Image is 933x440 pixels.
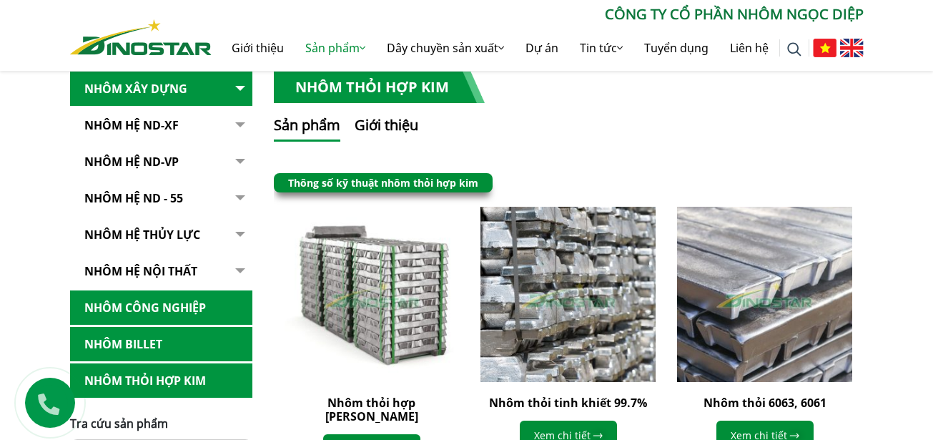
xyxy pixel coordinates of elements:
h1: Nhôm Thỏi hợp kim [274,72,485,103]
a: Tuyển dụng [633,25,719,71]
a: Liên hệ [719,25,779,71]
a: Nhôm thỏi 6063, 6061 [704,395,826,411]
a: Nhôm thỏi hợp [PERSON_NAME] [325,395,418,424]
img: Nhôm thỏi 6063, 6061 [677,207,852,382]
img: Nhôm Dinostar [70,19,212,55]
a: Nhôm hệ thủy lực [70,217,252,253]
a: Giới thiệu [221,25,295,71]
img: Tiếng Việt [813,39,836,57]
a: Nhôm Billet [70,327,252,362]
p: CÔNG TY CỔ PHẦN NHÔM NGỌC DIỆP [212,4,864,25]
a: Nhôm Hệ ND-VP [70,145,252,180]
a: Dây chuyền sản xuất [376,25,515,71]
a: Thông số kỹ thuật nhôm thỏi hợp kim [288,176,478,190]
a: Nhôm Hệ ND-XF [70,108,252,143]
a: Dự án [515,25,569,71]
a: Nhôm thỏi tinh khiết 99.7% [489,395,647,411]
a: Nhôm hệ nội thất [70,254,252,289]
a: Nhôm Xây dựng [70,72,252,107]
button: Sản phẩm [274,114,340,142]
a: Tin tức [569,25,633,71]
img: Nhôm thỏi hợp kim [285,207,460,382]
button: Giới thiệu [355,114,418,142]
img: search [787,42,801,57]
a: NHÔM HỆ ND - 55 [70,181,252,216]
span: Tra cứu sản phẩm [70,416,168,431]
a: Nhôm Thỏi hợp kim [70,363,252,399]
img: Nhôm thỏi tinh khiết 99.7% [480,207,656,382]
a: Nhôm Công nghiệp [70,290,252,326]
img: English [840,39,864,57]
a: Sản phẩm [295,25,376,71]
